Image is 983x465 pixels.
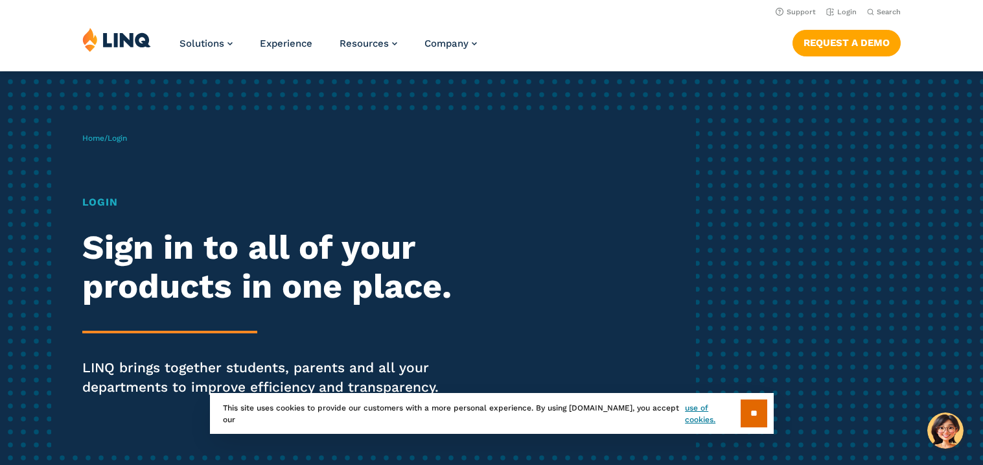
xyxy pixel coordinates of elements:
h2: Sign in to all of your products in one place. [82,228,461,306]
nav: Button Navigation [792,27,901,56]
p: LINQ brings together students, parents and all your departments to improve efficiency and transpa... [82,358,461,397]
span: Resources [340,38,389,49]
h1: Login [82,195,461,210]
a: Login [826,8,857,16]
span: Solutions [179,38,224,49]
button: Hello, have a question? Let’s chat. [927,412,964,449]
button: Open Search Bar [867,7,901,17]
span: Company [424,38,468,49]
a: Home [82,134,104,143]
img: LINQ | K‑12 Software [82,27,151,52]
a: use of cookies. [685,402,740,425]
a: Support [776,8,816,16]
span: Search [877,8,901,16]
a: Request a Demo [792,30,901,56]
nav: Primary Navigation [179,27,477,70]
a: Resources [340,38,397,49]
span: Login [108,134,127,143]
a: Company [424,38,477,49]
span: / [82,134,127,143]
div: This site uses cookies to provide our customers with a more personal experience. By using [DOMAIN... [210,393,774,434]
a: Solutions [179,38,233,49]
a: Experience [260,38,312,49]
